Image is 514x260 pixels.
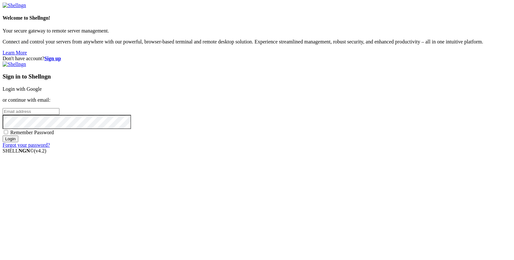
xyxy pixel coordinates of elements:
[3,28,511,34] p: Your secure gateway to remote server management.
[3,135,18,142] input: Login
[3,97,511,103] p: or continue with email:
[4,130,8,134] input: Remember Password
[44,56,61,61] a: Sign up
[19,148,30,153] b: NGN
[3,3,26,8] img: Shellngn
[10,130,54,135] span: Remember Password
[3,61,26,67] img: Shellngn
[3,56,511,61] div: Don't have account?
[3,50,27,55] a: Learn More
[3,15,511,21] h4: Welcome to Shellngn!
[3,73,511,80] h3: Sign in to Shellngn
[3,108,59,115] input: Email address
[3,86,42,92] a: Login with Google
[3,142,50,148] a: Forgot your password?
[3,148,46,153] span: SHELL ©
[34,148,47,153] span: 4.2.0
[3,39,511,45] p: Connect and control your servers from anywhere with our powerful, browser-based terminal and remo...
